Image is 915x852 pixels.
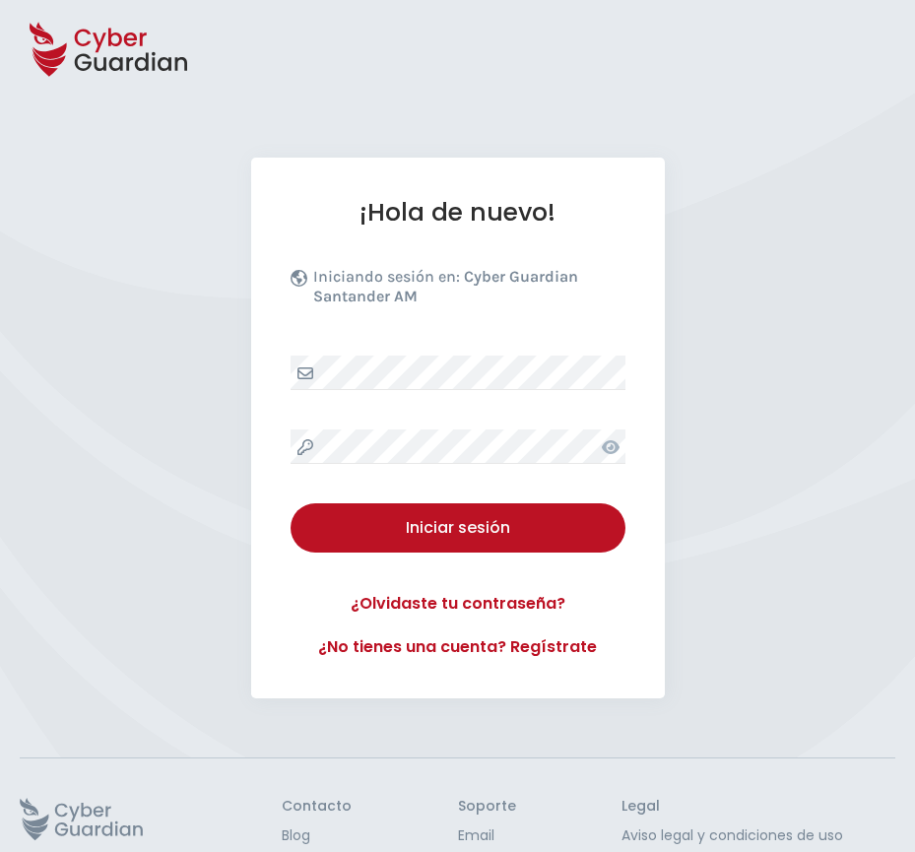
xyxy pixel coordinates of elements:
[291,592,625,616] a: ¿Olvidaste tu contraseña?
[621,825,895,846] a: Aviso legal y condiciones de uso
[458,798,516,816] h3: Soporte
[313,267,621,316] p: Iniciando sesión en:
[621,798,895,816] h3: Legal
[282,798,352,816] h3: Contacto
[313,267,578,305] b: Cyber Guardian Santander AM
[291,197,625,228] h1: ¡Hola de nuevo!
[291,503,625,553] button: Iniciar sesión
[291,635,625,659] a: ¿No tienes una cuenta? Regístrate
[282,825,352,846] a: Blog
[305,516,611,540] div: Iniciar sesión
[458,825,516,846] a: Email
